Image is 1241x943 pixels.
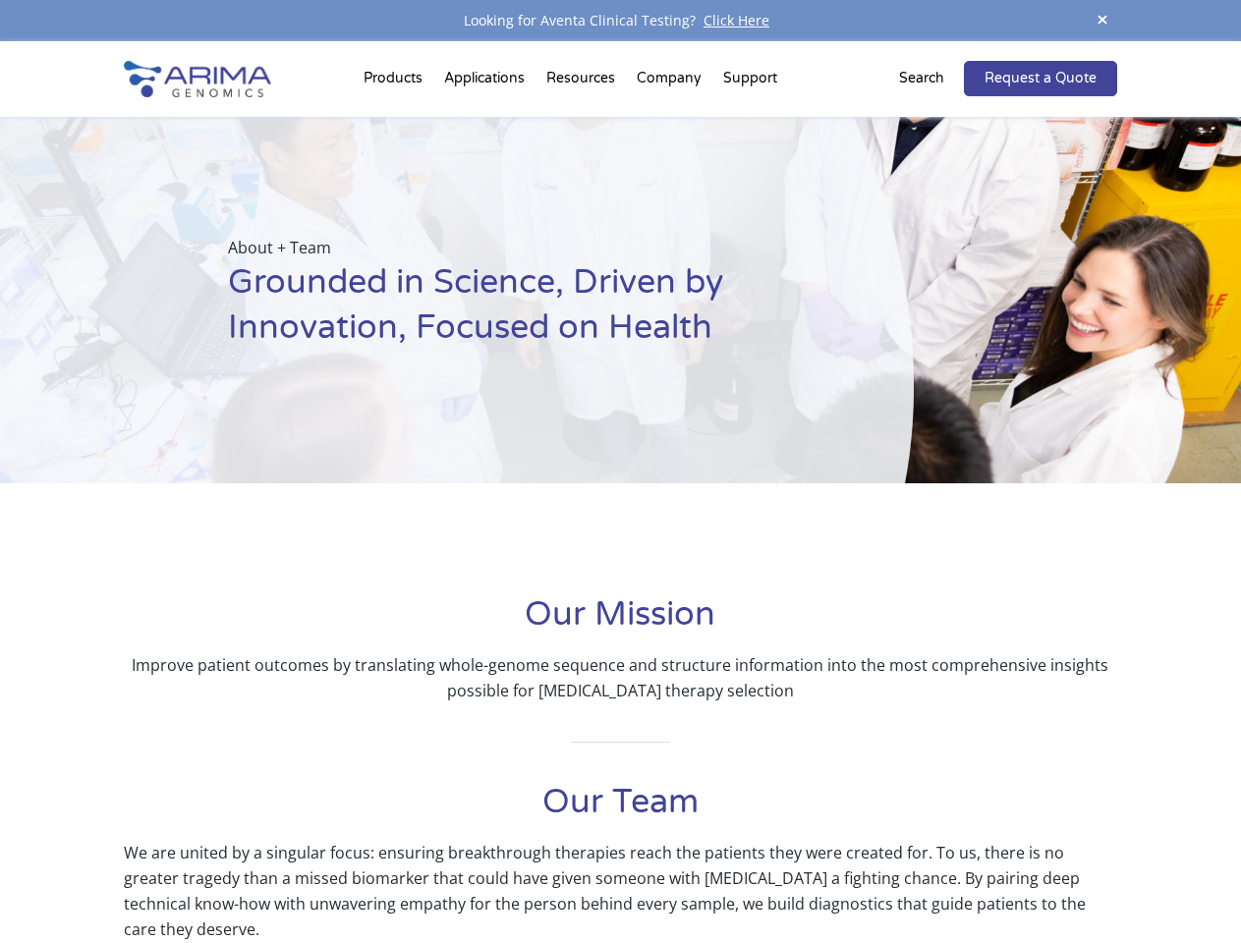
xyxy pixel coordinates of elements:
h1: Our Team [124,780,1116,840]
p: Search [899,66,944,91]
h1: Our Mission [124,592,1116,652]
div: Looking for Aventa Clinical Testing? [124,8,1116,33]
a: Click Here [696,11,777,29]
p: About + Team [228,235,815,260]
h1: Grounded in Science, Driven by Innovation, Focused on Health [228,260,815,365]
a: Request a Quote [964,61,1117,96]
img: Arima-Genomics-logo [124,61,271,97]
p: Improve patient outcomes by translating whole-genome sequence and structure information into the ... [124,652,1116,703]
p: We are united by a singular focus: ensuring breakthrough therapies reach the patients they were c... [124,840,1116,942]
